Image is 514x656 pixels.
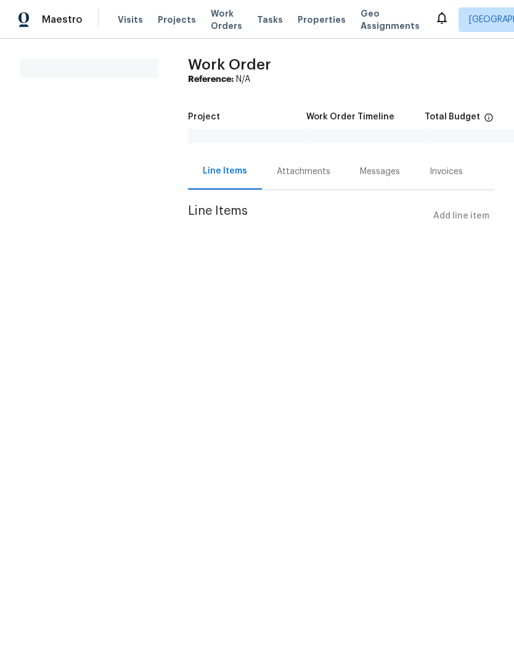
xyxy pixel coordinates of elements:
[211,7,242,32] span: Work Orders
[118,14,143,26] span: Visits
[430,166,463,178] div: Invoices
[484,113,494,129] span: The total cost of line items that have been proposed by Opendoor. This sum includes line items th...
[188,113,220,121] h5: Project
[188,205,428,228] span: Line Items
[298,14,346,26] span: Properties
[158,14,196,26] span: Projects
[306,113,394,121] h5: Work Order Timeline
[42,14,83,26] span: Maestro
[203,165,247,177] div: Line Items
[188,75,234,84] b: Reference:
[425,113,480,121] h5: Total Budget
[277,166,330,178] div: Attachments
[188,57,271,72] span: Work Order
[188,73,494,86] div: N/A
[360,166,400,178] div: Messages
[361,7,420,32] span: Geo Assignments
[257,15,283,24] span: Tasks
